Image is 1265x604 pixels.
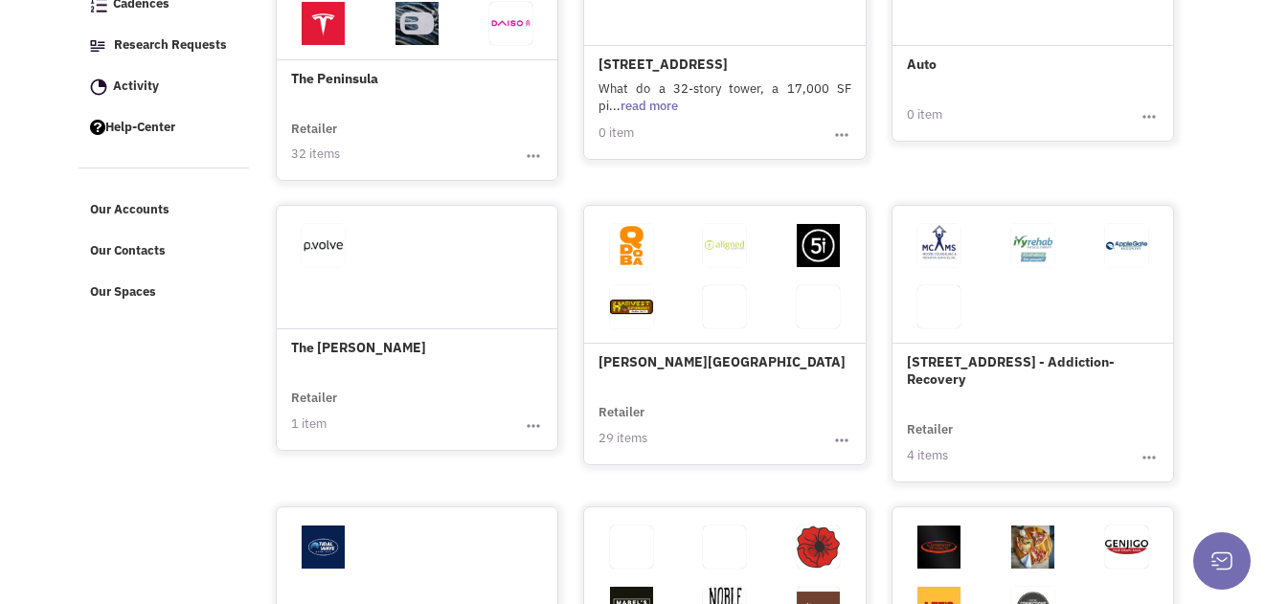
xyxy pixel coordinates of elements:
[907,106,942,123] span: 0 item
[90,202,169,218] span: Our Accounts
[291,145,340,162] span: 32 items
[80,192,250,229] a: Our Accounts
[113,78,159,94] span: Activity
[621,98,678,114] a: read more
[907,447,948,463] span: 4 items
[291,121,544,139] div: Retailer
[610,527,653,567] img: www.fatcatstremont.com
[80,275,250,311] a: Our Spaces
[80,69,250,105] a: Activity
[599,404,851,422] div: Retailer
[90,40,105,52] img: Research.png
[90,243,166,259] span: Our Contacts
[291,390,544,408] div: Retailer
[610,224,653,267] img: www.qdoba.com
[907,421,1160,439] div: Retailer
[80,28,250,64] a: Research Requests
[395,2,439,45] img: www.buckle.com
[599,80,851,116] p: What do a 32-story tower, a 17,000 SF pi...
[114,36,227,53] span: Research Requests
[599,430,647,446] span: 29 items
[90,283,156,300] span: Our Spaces
[80,234,250,270] a: Our Contacts
[90,78,107,96] img: Activity.png
[599,124,634,141] span: 0 item
[90,120,105,135] img: help.png
[610,285,653,328] img: www.harvestsupermarkets.com
[80,110,250,146] a: Help-Center
[291,415,327,432] span: 1 item
[703,224,746,267] img: www.alignedmodernhealth.com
